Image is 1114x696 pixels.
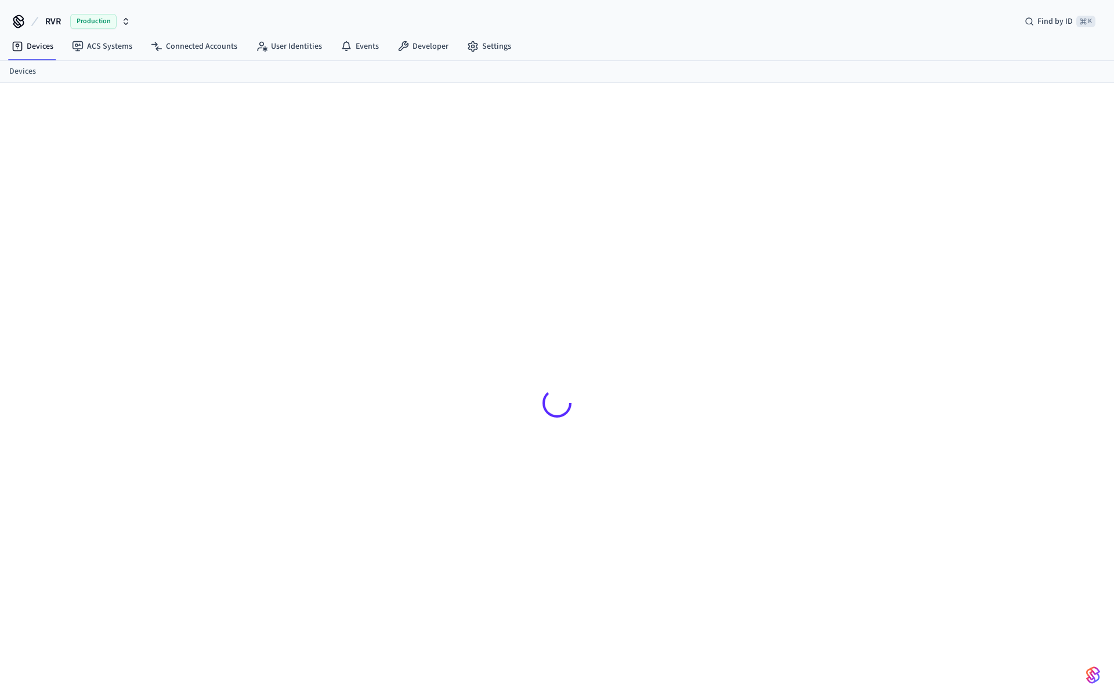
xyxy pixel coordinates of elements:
[9,66,36,78] a: Devices
[388,36,458,57] a: Developer
[45,14,61,28] span: RVR
[1015,11,1105,32] div: Find by ID⌘ K
[331,36,388,57] a: Events
[247,36,331,57] a: User Identities
[63,36,142,57] a: ACS Systems
[458,36,520,57] a: Settings
[2,36,63,57] a: Devices
[1076,16,1095,27] span: ⌘ K
[1086,666,1100,684] img: SeamLogoGradient.69752ec5.svg
[1037,16,1073,27] span: Find by ID
[70,14,117,29] span: Production
[142,36,247,57] a: Connected Accounts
